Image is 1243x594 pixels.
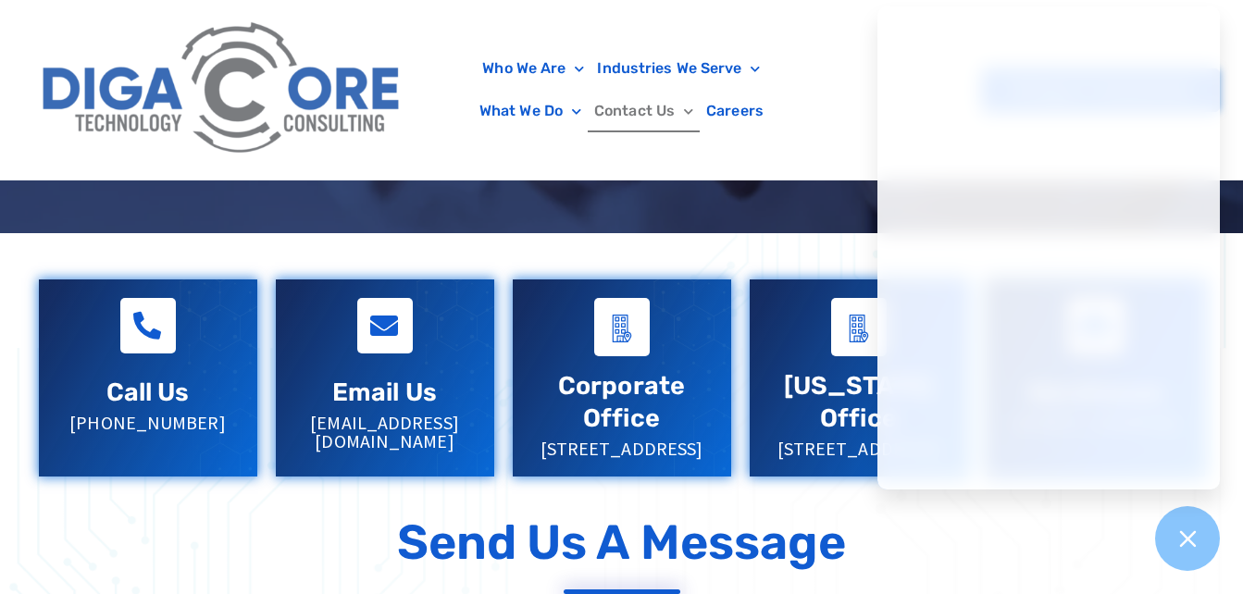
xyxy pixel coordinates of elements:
a: Corporate Office [594,298,650,355]
p: [PHONE_NUMBER] [57,414,239,432]
a: Call Us [106,377,190,407]
p: Send Us a Message [397,514,847,571]
iframe: Chatgenie Messenger [877,6,1220,489]
a: Industries We Serve [590,47,766,90]
a: What We Do [473,90,588,132]
p: [STREET_ADDRESS] [531,439,713,458]
p: [EMAIL_ADDRESS][DOMAIN_NAME] [294,414,476,451]
a: Call Us [120,298,176,353]
a: Email Us [357,298,413,353]
a: Corporate Office [558,371,685,433]
a: [US_STATE] Office [784,371,934,433]
a: Who We Are [476,47,590,90]
a: Virginia Office [831,298,887,355]
img: Digacore Logo [32,9,413,170]
a: Careers [700,90,770,132]
p: [STREET_ADDRESS] [768,439,950,458]
nav: Menu [422,47,821,132]
a: Contact Us [588,90,700,132]
a: Email Us [332,377,437,407]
